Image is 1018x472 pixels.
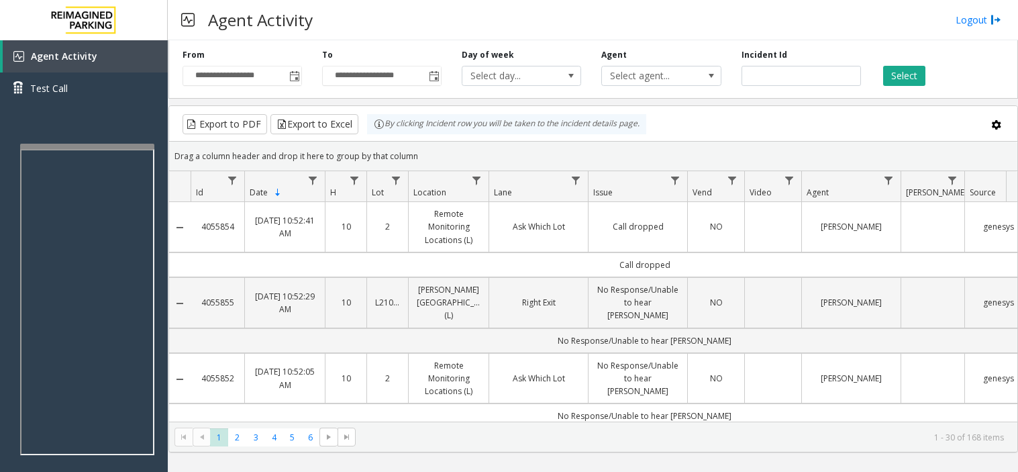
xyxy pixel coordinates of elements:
a: Agent Activity [3,40,168,73]
span: Vend [693,187,712,198]
span: Go to the next page [323,432,334,442]
span: Location [413,187,446,198]
a: Vend Filter Menu [723,171,742,189]
a: Ask Which Lot [497,372,580,385]
a: Lane Filter Menu [567,171,585,189]
a: Logout [956,13,1001,27]
a: 10 [334,296,358,309]
img: pageIcon [181,3,195,36]
span: Lot [372,187,384,198]
a: Collapse Details [169,374,191,385]
kendo-pager-info: 1 - 30 of 168 items [364,432,1004,443]
span: Select day... [462,66,557,85]
span: NO [710,221,723,232]
span: Page 2 [228,428,246,446]
label: Agent [601,49,627,61]
h3: Agent Activity [201,3,319,36]
a: 4055855 [199,296,236,309]
span: Issue [593,187,613,198]
span: Video [750,187,772,198]
span: Lane [494,187,512,198]
a: [PERSON_NAME] [810,372,893,385]
span: Id [196,187,203,198]
a: Date Filter Menu [304,171,322,189]
span: Test Call [30,81,68,95]
a: Issue Filter Menu [666,171,684,189]
a: Collapse Details [169,298,191,309]
a: 10 [334,220,358,233]
a: Location Filter Menu [468,171,486,189]
a: L21093100 [375,296,400,309]
a: H Filter Menu [346,171,364,189]
a: Remote Monitoring Locations (L) [417,207,480,246]
span: Agent Activity [31,50,97,62]
a: NO [696,220,736,233]
button: Export to Excel [270,114,358,134]
a: Agent Filter Menu [880,171,898,189]
a: Lot Filter Menu [387,171,405,189]
a: Video Filter Menu [780,171,799,189]
span: NO [710,297,723,308]
a: Parker Filter Menu [944,171,962,189]
img: 'icon' [13,51,24,62]
span: Page 3 [247,428,265,446]
a: Id Filter Menu [223,171,242,189]
a: [DATE] 10:52:41 AM [253,214,317,240]
a: Call dropped [597,220,679,233]
span: Source [970,187,996,198]
a: NO [696,296,736,309]
a: Right Exit [497,296,580,309]
span: [PERSON_NAME] [906,187,967,198]
span: Agent [807,187,829,198]
span: Go to the next page [319,428,338,446]
a: 2 [375,220,400,233]
span: NO [710,373,723,384]
a: NO [696,372,736,385]
a: Collapse Details [169,222,191,233]
a: [PERSON_NAME] [810,296,893,309]
a: Ask Which Lot [497,220,580,233]
span: Go to the last page [342,432,352,442]
button: Select [883,66,925,86]
label: Day of week [462,49,514,61]
button: Export to PDF [183,114,267,134]
span: Toggle popup [287,66,301,85]
span: Page 4 [265,428,283,446]
a: 4055854 [199,220,236,233]
span: Date [250,187,268,198]
img: infoIcon.svg [374,119,385,130]
div: By clicking Incident row you will be taken to the incident details page. [367,114,646,134]
a: Remote Monitoring Locations (L) [417,359,480,398]
img: logout [990,13,1001,27]
a: No Response/Unable to hear [PERSON_NAME] [597,283,679,322]
span: Page 6 [301,428,319,446]
a: 10 [334,372,358,385]
span: Sortable [272,187,283,198]
a: [PERSON_NAME] [810,220,893,233]
a: 4055852 [199,372,236,385]
span: Page 1 [210,428,228,446]
label: To [322,49,333,61]
label: Incident Id [742,49,787,61]
span: Select agent... [602,66,697,85]
div: Drag a column header and drop it here to group by that column [169,144,1017,168]
a: 2 [375,372,400,385]
a: No Response/Unable to hear [PERSON_NAME] [597,359,679,398]
a: [DATE] 10:52:29 AM [253,290,317,316]
label: From [183,49,205,61]
div: Data table [169,171,1017,422]
span: Page 5 [283,428,301,446]
span: H [330,187,336,198]
span: Go to the last page [338,428,356,446]
a: [DATE] 10:52:05 AM [253,365,317,391]
span: Toggle popup [426,66,441,85]
a: [PERSON_NAME][GEOGRAPHIC_DATA] (L) [417,283,480,322]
